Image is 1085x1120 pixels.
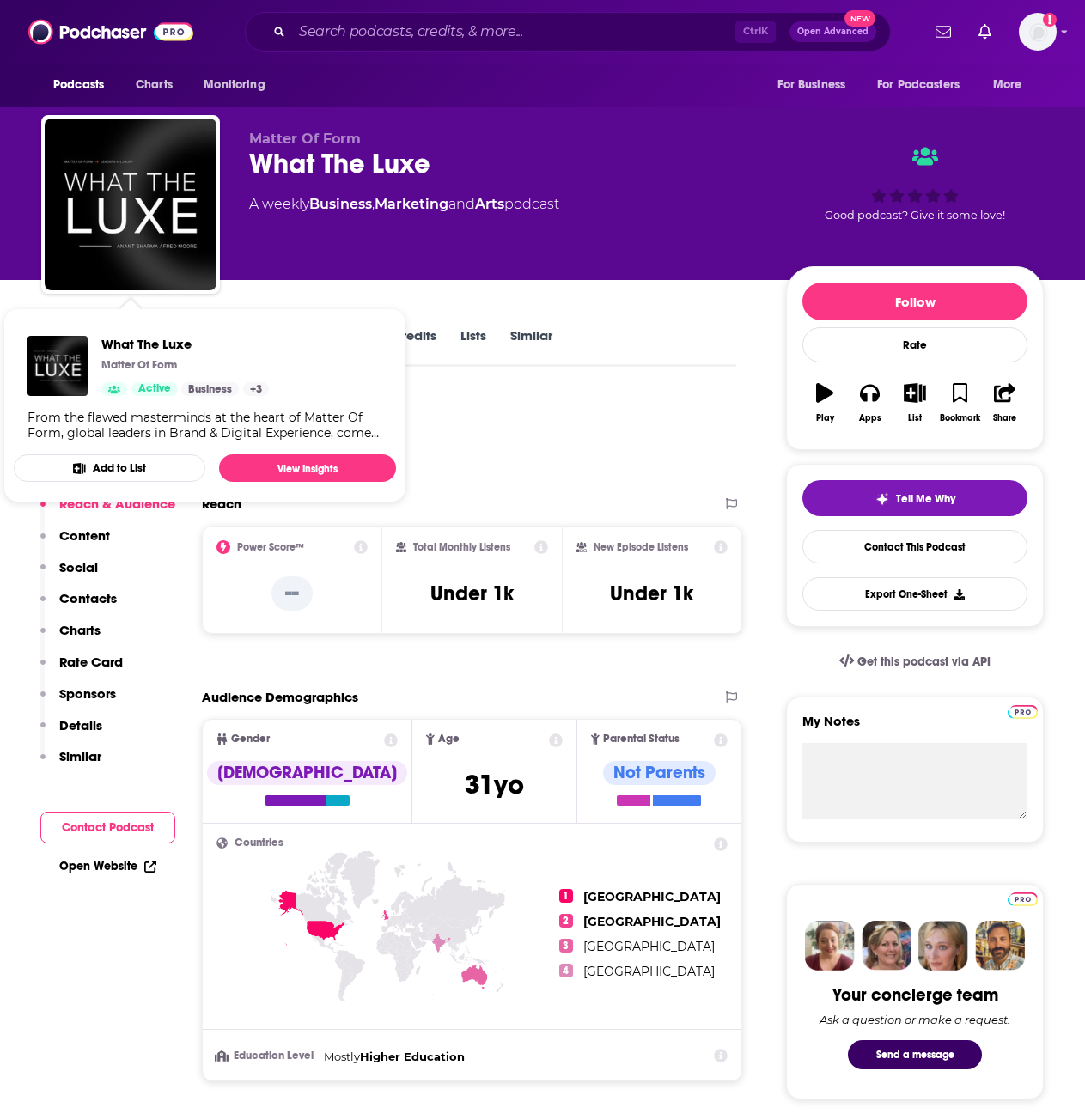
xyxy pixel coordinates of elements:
[559,889,573,903] span: 1
[324,1050,360,1063] span: Mostly
[816,413,834,423] div: Play
[937,372,982,434] button: Bookmark
[1019,13,1057,51] span: Logged in as meghna
[40,622,101,654] button: Charts
[131,382,178,396] a: Active
[559,914,573,928] span: 2
[983,372,1027,434] button: Share
[59,685,116,702] p: Sponsors
[893,372,937,434] button: List
[243,382,269,396] a: +3
[908,413,922,423] div: List
[975,921,1025,971] img: Jon Profile
[372,196,375,212] span: ,
[583,914,721,929] span: [GEOGRAPHIC_DATA]
[583,939,715,954] span: [GEOGRAPHIC_DATA]
[1043,13,1057,27] svg: Add a profile image
[125,69,183,101] a: Charts
[857,654,991,669] span: Get this podcast via API
[805,921,855,971] img: Sydney Profile
[877,73,960,97] span: For Podcasters
[249,131,361,147] span: Matter Of Form
[59,590,117,606] p: Contacts
[993,413,1016,423] div: Share
[802,577,1027,611] button: Export One-Sheet
[101,336,269,352] a: What The Luxe
[972,17,998,46] a: Show notifications dropdown
[603,733,680,745] span: Parental Status
[465,768,524,801] span: 31 yo
[27,336,88,396] img: What The Luxe
[826,641,1004,683] a: Get this podcast via API
[510,327,552,367] a: Similar
[59,859,156,873] a: Open Website
[802,480,1027,516] button: tell me why sparkleTell Me Why
[802,283,1027,320] button: Follow
[41,69,126,101] button: open menu
[1019,13,1057,51] img: User Profile
[848,1040,982,1069] button: Send a message
[216,1050,317,1062] h3: Education Level
[59,527,110,544] p: Content
[438,733,460,745] span: Age
[204,73,265,97] span: Monitoring
[559,939,573,953] span: 3
[40,527,110,559] button: Content
[825,209,1005,222] span: Good podcast? Give it some love!
[940,413,980,423] div: Bookmark
[832,984,998,1006] div: Your concierge team
[28,15,193,48] img: Podchaser - Follow, Share and Rate Podcasts
[475,196,504,212] a: Arts
[40,685,116,717] button: Sponsors
[802,327,1027,362] div: Rate
[460,327,486,367] a: Lists
[981,69,1044,101] button: open menu
[40,717,102,749] button: Details
[271,576,313,611] p: --
[202,689,358,705] h2: Audience Demographics
[1008,703,1038,719] a: Pro website
[235,837,283,849] span: Countries
[603,761,716,785] div: Not Parents
[101,358,177,372] p: Matter Of Form
[896,492,955,506] span: Tell Me Why
[993,73,1022,97] span: More
[27,410,382,441] div: From the flawed masterminds at the heart of Matter Of Form, global leaders in Brand & Digital Exp...
[844,10,875,27] span: New
[40,559,98,591] button: Social
[802,530,1027,563] a: Contact This Podcast
[181,382,239,396] a: Business
[735,21,776,43] span: Ctrl K
[292,18,735,46] input: Search podcasts, credits, & more...
[392,327,436,367] a: Credits
[14,454,205,482] button: Add to List
[847,372,892,434] button: Apps
[859,413,881,423] div: Apps
[59,748,101,764] p: Similar
[918,921,968,971] img: Jules Profile
[219,454,396,482] a: View Insights
[789,21,876,42] button: Open AdvancedNew
[862,921,911,971] img: Barbara Profile
[583,964,715,979] span: [GEOGRAPHIC_DATA]
[45,119,216,290] img: What The Luxe
[610,581,693,606] h3: Under 1k
[866,69,984,101] button: open menu
[929,17,958,46] a: Show notifications dropdown
[59,717,102,733] p: Details
[59,654,123,670] p: Rate Card
[1019,13,1057,51] button: Show profile menu
[138,380,171,398] span: Active
[765,69,867,101] button: open menu
[237,541,304,553] h2: Power Score™
[559,964,573,977] span: 4
[594,541,688,553] h2: New Episode Listens
[231,733,270,745] span: Gender
[413,541,510,553] h2: Total Monthly Listens
[820,1013,1010,1026] div: Ask a question or make a request.
[802,372,847,434] button: Play
[375,196,448,212] a: Marketing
